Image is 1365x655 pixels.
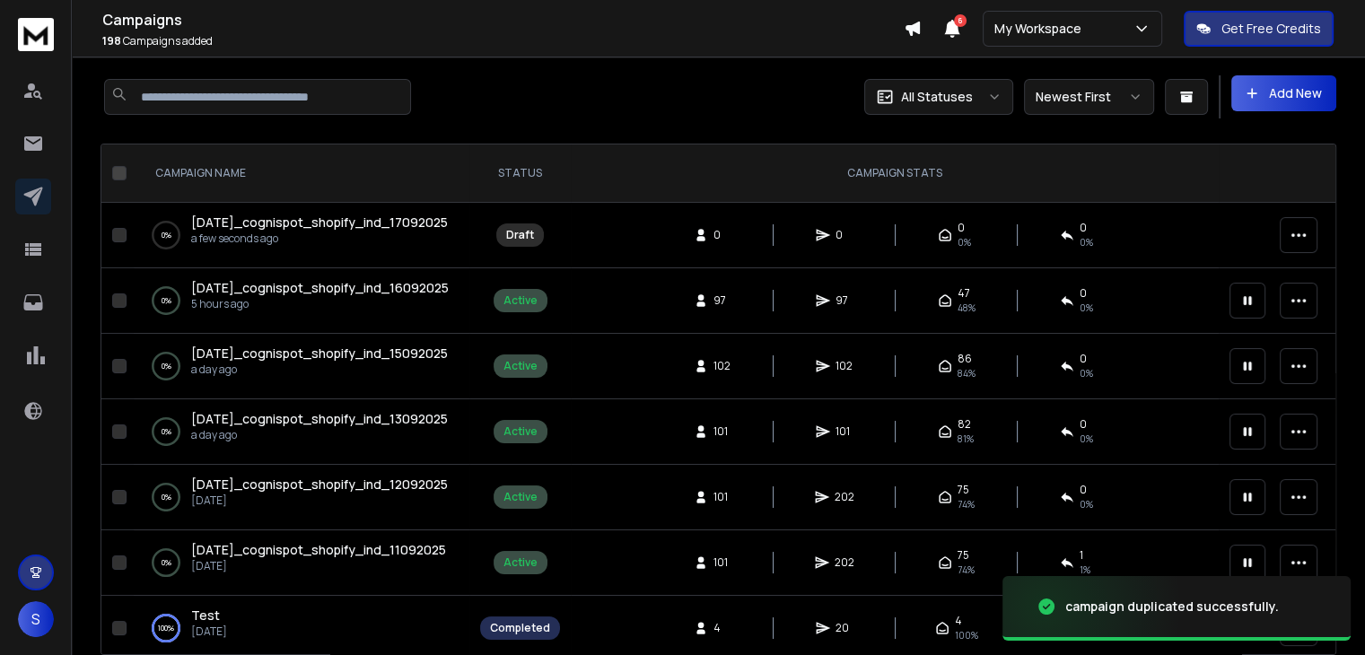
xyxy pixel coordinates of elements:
a: Test [191,607,220,624]
p: All Statuses [901,88,973,106]
span: Test [191,607,220,624]
a: [DATE]_cognispot_shopify_ind_13092025 [191,410,448,428]
span: 4 [713,621,731,635]
p: 0 % [162,226,171,244]
p: [DATE] [191,493,448,508]
span: [DATE]_cognispot_shopify_ind_15092025 [191,345,448,362]
a: [DATE]_cognispot_shopify_ind_17092025 [191,214,448,231]
p: Get Free Credits [1221,20,1321,38]
td: 0%[DATE]_cognispot_shopify_ind_160920255 hours ago [134,268,469,334]
span: 97 [836,293,853,308]
span: 0 [1080,417,1087,432]
span: 202 [835,555,854,570]
span: 20 [836,621,853,635]
a: [DATE]_cognispot_shopify_ind_16092025 [191,279,449,297]
span: 0 % [1080,432,1093,446]
p: a day ago [191,428,448,442]
p: 0 % [162,292,171,310]
span: 48 % [958,301,976,315]
span: 102 [836,359,853,373]
button: S [18,601,54,637]
th: CAMPAIGN NAME [134,144,469,203]
div: Active [503,424,538,439]
span: 4 [955,614,962,628]
span: 74 % [958,497,975,511]
td: 0%[DATE]_cognispot_shopify_ind_12092025[DATE] [134,465,469,530]
a: [DATE]_cognispot_shopify_ind_11092025 [191,541,446,559]
span: 0 % [1080,497,1093,511]
span: 0 [1080,483,1087,497]
button: Get Free Credits [1184,11,1334,47]
span: 100 % [955,628,978,642]
p: a few seconds ago [191,231,448,246]
span: 6 [954,14,967,27]
p: 0 % [162,488,171,506]
span: 74 % [958,563,975,577]
span: [DATE]_cognispot_shopify_ind_11092025 [191,541,446,558]
p: 0 % [162,423,171,441]
span: 0 % [1080,366,1093,380]
div: Active [503,359,538,373]
span: [DATE]_cognispot_shopify_ind_17092025 [191,214,448,231]
span: 86 [958,352,972,366]
span: 75 [958,483,969,497]
td: 0%[DATE]_cognispot_shopify_ind_15092025a day ago [134,334,469,399]
p: 0 % [162,357,171,375]
a: [DATE]_cognispot_shopify_ind_15092025 [191,345,448,362]
p: a day ago [191,362,448,377]
span: 0 [713,228,731,242]
p: [DATE] [191,624,227,639]
span: [DATE]_cognispot_shopify_ind_13092025 [191,410,448,427]
td: 0%[DATE]_cognispot_shopify_ind_17092025a few seconds ago [134,203,469,268]
span: 47 [958,286,970,301]
h1: Campaigns [102,9,904,31]
p: My Workspace [994,20,1089,38]
p: [DATE] [191,559,446,573]
p: 100 % [158,619,174,637]
span: 0% [1080,235,1093,249]
span: 0 [1080,286,1087,301]
span: [DATE]_cognispot_shopify_ind_16092025 [191,279,449,296]
p: 5 hours ago [191,297,449,311]
span: 75 [958,548,969,563]
div: Active [503,490,538,504]
span: 81 % [958,432,974,446]
span: 0 [1080,352,1087,366]
span: 0% [958,235,971,249]
span: 97 [713,293,731,308]
span: 101 [713,490,731,504]
span: 0 [958,221,965,235]
span: 101 [836,424,853,439]
span: 0 [1080,221,1087,235]
a: [DATE]_cognispot_shopify_ind_12092025 [191,476,448,493]
th: CAMPAIGN STATS [571,144,1219,203]
span: 0 % [1080,301,1093,315]
span: 202 [835,490,854,504]
img: logo [18,18,54,51]
span: 0 [836,228,853,242]
div: campaign duplicated successfully. [1065,598,1279,616]
div: Completed [490,621,550,635]
td: 0%[DATE]_cognispot_shopify_ind_13092025a day ago [134,399,469,465]
button: Add New [1231,75,1336,111]
span: 84 % [958,366,976,380]
span: 101 [713,424,731,439]
span: 1 [1080,548,1083,563]
span: 82 [958,417,971,432]
span: 102 [713,359,731,373]
p: Campaigns added [102,34,904,48]
span: 198 [102,33,121,48]
span: [DATE]_cognispot_shopify_ind_12092025 [191,476,448,493]
th: STATUS [469,144,571,203]
p: 0 % [162,554,171,572]
div: Active [503,555,538,570]
div: Draft [506,228,534,242]
td: 0%[DATE]_cognispot_shopify_ind_11092025[DATE] [134,530,469,596]
div: Active [503,293,538,308]
span: 101 [713,555,731,570]
button: Newest First [1024,79,1154,115]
